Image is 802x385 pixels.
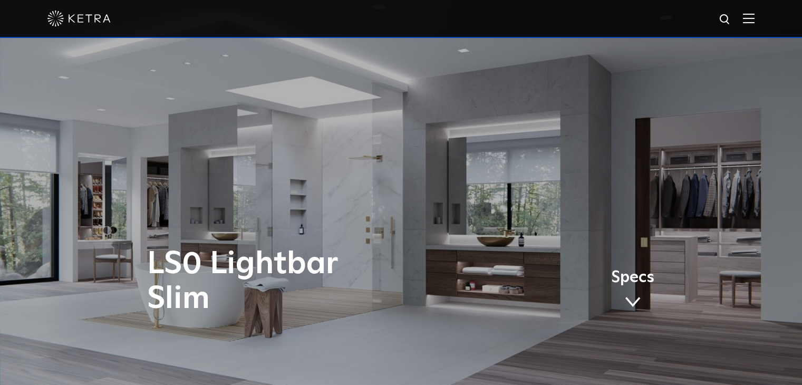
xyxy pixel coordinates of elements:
img: ketra-logo-2019-white [47,11,111,26]
img: Hamburger%20Nav.svg [743,13,755,23]
a: Specs [611,270,654,311]
img: search icon [719,13,732,26]
span: Specs [611,270,654,285]
h1: LS0 Lightbar Slim [147,247,445,316]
